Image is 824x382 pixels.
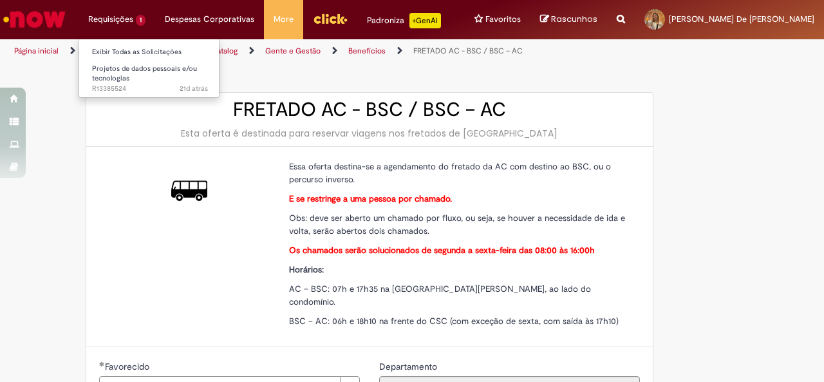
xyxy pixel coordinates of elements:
[289,161,611,185] span: Essa oferta destina-se a agendamento do fretado da AC com destino ao BSC, ou o percurso inverso.
[99,99,640,120] h2: FRETADO AC - BSC / BSC – AC
[379,360,440,373] label: Somente leitura - Departamento
[180,84,208,93] span: 21d atrás
[551,13,597,25] span: Rascunhos
[413,46,523,56] a: FRETADO AC - BSC / BSC – AC
[180,84,208,93] time: 08/08/2025 17:38:46
[1,6,68,32] img: ServiceNow
[88,13,133,26] span: Requisições
[14,46,59,56] a: Página inicial
[409,13,441,28] p: +GenAi
[485,13,521,26] span: Favoritos
[136,15,145,26] span: 1
[10,39,539,63] ul: Trilhas de página
[313,9,348,28] img: click_logo_yellow_360x200.png
[79,45,221,59] a: Exibir Todas as Solicitações
[367,13,441,28] div: Padroniza
[99,127,640,140] div: Esta oferta é destinada para reservar viagens nos fretados de [GEOGRAPHIC_DATA]
[289,283,591,307] span: AC – BSC: 07h e 17h35 na [GEOGRAPHIC_DATA][PERSON_NAME], ao lado do condomínio.
[171,173,207,209] img: FRETADO AC - BSC / BSC – AC
[289,193,452,204] strong: E se restringe a uma pessoa por chamado.
[79,39,220,98] ul: Requisições
[289,316,619,327] span: BSC – AC: 06h e 18h10 na frente do CSC (com exceção de sexta, com saída às 17h10)
[289,264,324,275] strong: Horários:
[99,361,105,367] span: Obrigatório Preenchido
[540,14,597,26] a: Rascunhos
[348,46,386,56] a: Benefícios
[669,14,814,24] span: [PERSON_NAME] De [PERSON_NAME]
[274,13,294,26] span: More
[92,84,208,94] span: R13385524
[289,213,625,236] span: Obs: deve ser aberto um chamado por fluxo, ou seja, se houver a necessidade de ida e volta, serão...
[105,361,152,372] span: Necessários - Favorecido
[79,62,221,90] a: Aberto R13385524 : Projetos de dados pessoais e/ou tecnologias
[289,245,595,256] strong: Os chamados serão solucionados de segunda a sexta-feira das 08:00 às 16:00h
[92,64,197,84] span: Projetos de dados pessoais e/ou tecnologias
[379,361,440,372] span: Somente leitura - Departamento
[165,13,254,26] span: Despesas Corporativas
[265,46,321,56] a: Gente e Gestão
